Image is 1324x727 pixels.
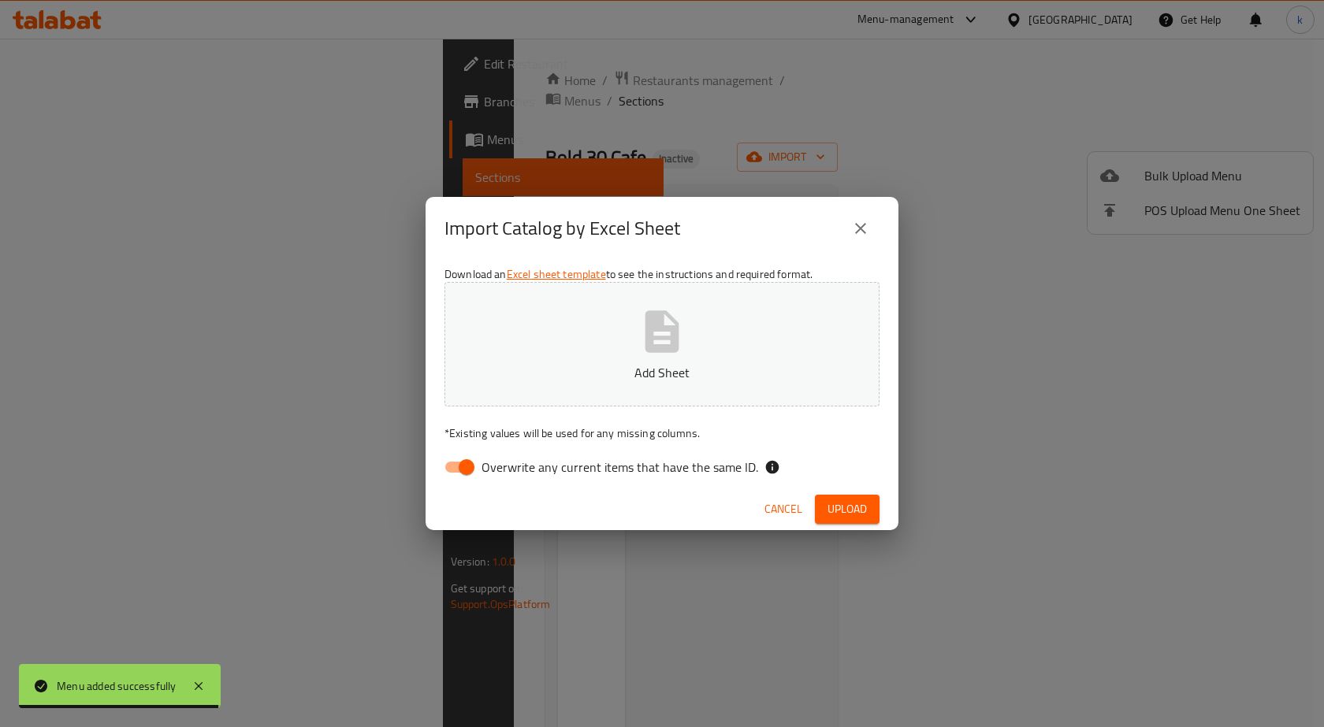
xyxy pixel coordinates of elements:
[426,260,898,488] div: Download an to see the instructions and required format.
[444,216,680,241] h2: Import Catalog by Excel Sheet
[758,495,809,524] button: Cancel
[842,210,880,247] button: close
[444,425,880,441] p: Existing values will be used for any missing columns.
[815,495,880,524] button: Upload
[764,459,780,475] svg: If the overwrite option isn't selected, then the items that match an existing ID will be ignored ...
[482,458,758,477] span: Overwrite any current items that have the same ID.
[507,264,606,284] a: Excel sheet template
[469,363,855,382] p: Add Sheet
[57,677,177,695] div: Menu added successfully
[764,499,802,519] span: Cancel
[444,282,880,406] button: Add Sheet
[827,499,867,519] span: Upload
